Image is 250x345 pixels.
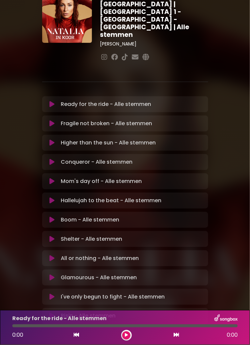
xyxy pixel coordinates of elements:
[12,315,107,323] p: Ready for the ride - Alle stemmen
[61,177,142,185] p: Mom's day off - Alle stemmen
[214,314,238,323] img: songbox-logo-white.png
[61,274,137,282] p: Glamourous - Alle stemmen
[227,331,238,339] span: 0:00
[61,235,122,243] p: Shelter - Alle stemmen
[61,120,152,128] p: Fragile not broken - Alle stemmen
[61,139,156,147] p: Higher than the sun - Alle stemmen
[100,41,208,47] h3: [PERSON_NAME]
[61,197,161,205] p: Hallelujah to the beat - Alle stemmen
[12,331,23,339] span: 0:00
[61,293,165,301] p: I've only begun to fight - Alle stemmen
[61,216,119,224] p: Boom - Alle stemmen
[61,254,139,262] p: All or nothing - Alle stemmen
[61,158,132,166] p: Conqueror - Alle stemmen
[61,100,151,108] p: Ready for the ride - Alle stemmen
